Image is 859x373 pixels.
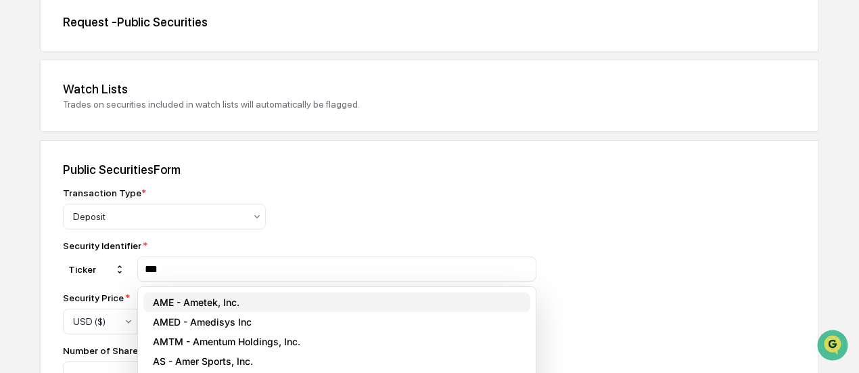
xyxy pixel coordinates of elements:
div: Request - Public Securities [63,15,796,29]
span: Attestations [112,170,168,183]
a: 🖐️Preclearance [8,164,93,189]
div: Ticker [63,259,131,280]
a: Powered byPylon [95,228,164,239]
span: AMTM - Amentum Holdings, Inc. [153,336,526,347]
div: Start new chat [46,103,222,116]
div: Security Price [63,292,252,303]
a: 🗄️Attestations [93,164,173,189]
span: AS - Amer Sports, Inc. [153,355,526,367]
span: Data Lookup [27,196,85,209]
div: We're available if you need us! [46,116,171,127]
div: Trades on securities included in watch lists will automatically be flagged. [63,99,796,110]
span: AMED - Amedisys Inc [153,316,526,328]
a: 🔎Data Lookup [8,190,91,215]
p: How can we help? [14,28,246,49]
span: AME - Ametek, Inc. [153,297,526,308]
span: Preclearance [27,170,87,183]
button: Start new chat [230,107,246,123]
div: Public Securities Form [63,162,796,177]
div: Number of Shares [63,345,536,356]
div: Watch Lists [63,82,796,96]
div: Security Identifier [63,240,536,251]
div: 🔎 [14,197,24,208]
span: Pylon [135,229,164,239]
div: Transaction Type [63,188,146,198]
img: 1746055101610-c473b297-6a78-478c-a979-82029cc54cd1 [14,103,38,127]
div: 🗄️ [98,171,109,182]
div: 🖐️ [14,171,24,182]
iframe: Open customer support [816,328,852,365]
